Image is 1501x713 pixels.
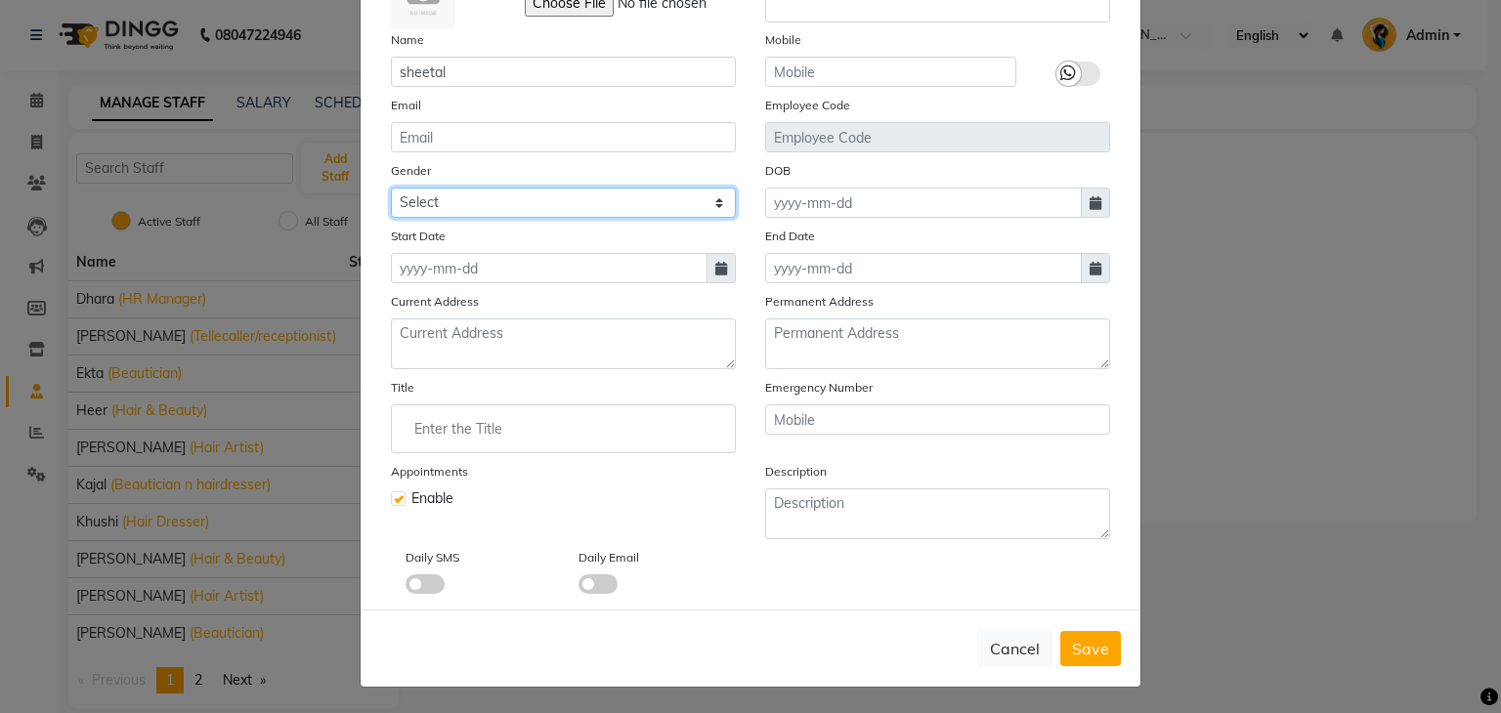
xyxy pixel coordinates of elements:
span: Enable [411,488,453,509]
label: Start Date [391,228,446,245]
input: Mobile [765,57,1016,87]
label: Daily Email [579,549,639,566]
label: Current Address [391,293,479,311]
label: End Date [765,228,815,245]
label: Permanent Address [765,293,874,311]
label: Appointments [391,463,468,481]
label: Mobile [765,31,801,49]
label: Employee Code [765,97,850,114]
input: yyyy-mm-dd [765,253,1082,283]
label: Emergency Number [765,379,873,397]
label: Daily SMS [406,549,459,566]
input: Mobile [765,404,1110,435]
label: Description [765,463,827,481]
label: Email [391,97,421,114]
input: Employee Code [765,122,1110,152]
input: yyyy-mm-dd [765,188,1082,218]
span: Save [1072,639,1109,658]
label: Name [391,31,424,49]
label: DOB [765,162,791,180]
input: Enter the Title [400,409,727,448]
button: Save [1060,631,1121,666]
label: Gender [391,162,431,180]
input: Name [391,57,736,87]
label: Title [391,379,414,397]
input: yyyy-mm-dd [391,253,708,283]
input: Email [391,122,736,152]
button: Cancel [977,630,1052,667]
